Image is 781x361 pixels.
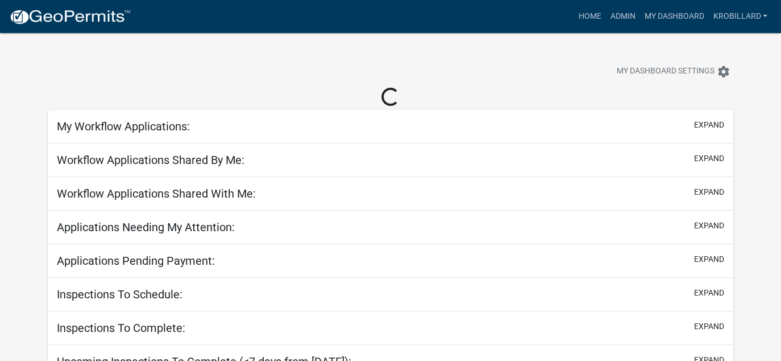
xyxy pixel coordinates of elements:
a: krobillard [708,6,772,27]
h5: Workflow Applications Shared By Me: [57,153,244,167]
h5: Applications Needing My Attention: [57,220,235,234]
button: My Dashboard Settingssettings [608,60,740,83]
button: expand [694,321,724,333]
button: expand [694,119,724,131]
button: expand [694,287,724,299]
button: expand [694,220,724,232]
i: settings [717,65,730,79]
button: expand [694,186,724,198]
h5: Inspections To Complete: [57,321,185,335]
a: My Dashboard [639,6,708,27]
a: Admin [605,6,639,27]
button: expand [694,153,724,165]
h5: Applications Pending Payment: [57,254,215,268]
a: Home [574,6,605,27]
h5: Inspections To Schedule: [57,288,182,301]
button: expand [694,253,724,265]
h5: My Workflow Applications: [57,120,190,133]
h5: Workflow Applications Shared With Me: [57,187,256,200]
span: My Dashboard Settings [617,65,714,79]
